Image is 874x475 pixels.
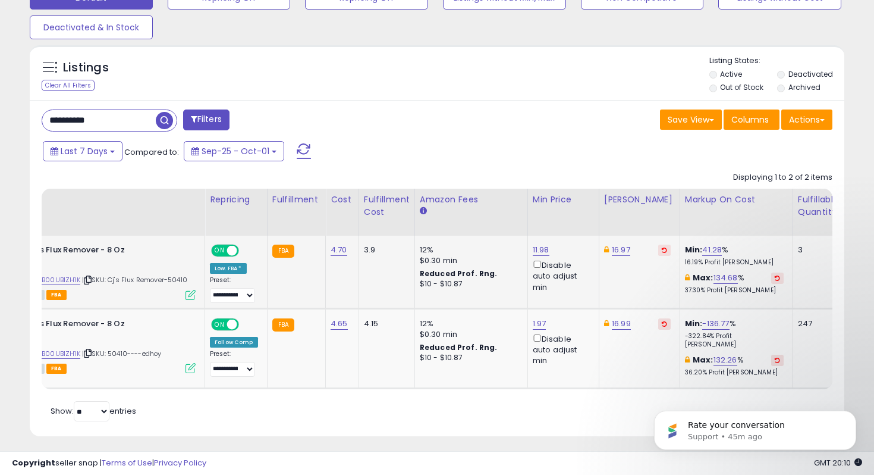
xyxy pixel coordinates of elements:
[781,110,832,130] button: Actions
[210,193,262,206] div: Repricing
[533,244,549,256] a: 11.98
[210,350,258,377] div: Preset:
[420,268,498,279] b: Reduced Prof. Rng.
[212,246,227,256] span: ON
[420,342,498,352] b: Reduced Prof. Rng.
[17,245,196,299] div: ASIN:
[420,245,518,255] div: 12%
[685,368,784,377] p: 36.20% Profit [PERSON_NAME]
[685,355,784,377] div: %
[420,329,518,340] div: $0.30 min
[420,193,523,206] div: Amazon Fees
[364,245,405,255] div: 3.9
[685,318,703,329] b: Min:
[237,319,256,329] span: OFF
[685,286,784,295] p: 37.30% Profit [PERSON_NAME]
[29,245,174,259] b: Cj's Flux Remover - 8 Oz
[420,206,427,217] small: Amazon Fees.
[210,337,258,348] div: Follow Comp
[212,319,227,329] span: ON
[210,276,258,303] div: Preset:
[685,193,788,206] div: Markup on Cost
[154,457,206,468] a: Privacy Policy
[61,145,108,157] span: Last 7 Days
[51,405,136,417] span: Show: entries
[685,245,784,267] div: %
[733,172,832,183] div: Displaying 1 to 2 of 2 items
[17,318,196,373] div: ASIN:
[798,318,835,329] div: 247
[46,290,67,300] span: FBA
[14,193,200,206] div: Title
[420,255,518,266] div: $0.30 min
[331,193,354,206] div: Cost
[63,60,109,76] h5: Listings
[29,318,174,333] b: Cj's Flux Remover - 8 Oz
[331,244,347,256] a: 4.70
[636,386,874,469] iframe: Intercom notifications message
[702,244,722,256] a: 41.28
[183,110,229,130] button: Filters
[102,457,152,468] a: Terms of Use
[331,318,348,330] a: 4.65
[364,318,405,329] div: 4.15
[788,82,820,92] label: Archived
[272,318,294,332] small: FBA
[680,189,793,236] th: The percentage added to the cost of goods (COGS) that forms the calculator for Min & Max prices.
[184,141,284,161] button: Sep-25 - Oct-01
[685,244,703,255] b: Min:
[724,110,779,130] button: Columns
[124,146,179,158] span: Compared to:
[272,193,320,206] div: Fulfillment
[12,458,206,469] div: seller snap | |
[533,332,590,367] div: Disable auto adjust min
[612,318,631,330] a: 16.99
[533,193,594,206] div: Min Price
[46,364,67,374] span: FBA
[42,349,80,359] a: B00UB1ZH1K
[731,114,769,126] span: Columns
[533,318,546,330] a: 1.97
[272,245,294,258] small: FBA
[420,318,518,329] div: 12%
[420,353,518,363] div: $10 - $10.87
[420,279,518,289] div: $10 - $10.87
[12,457,55,468] strong: Copyright
[685,273,784,295] div: %
[604,193,675,206] div: [PERSON_NAME]
[43,141,122,161] button: Last 7 Days
[82,349,162,358] span: | SKU: 50410----edhoy
[685,258,784,267] p: 16.19% Profit [PERSON_NAME]
[720,82,763,92] label: Out of Stock
[237,246,256,256] span: OFF
[720,69,742,79] label: Active
[533,258,590,293] div: Disable auto adjust min
[713,354,737,366] a: 132.26
[798,193,839,218] div: Fulfillable Quantity
[709,55,845,67] p: Listing States:
[30,15,153,39] button: Deactivated & In Stock
[82,275,187,285] span: | SKU: Cj's Flux Remover-50410
[713,272,738,284] a: 134.68
[693,272,713,283] b: Max:
[210,263,247,274] div: Low. FBA *
[685,332,784,349] p: -322.84% Profit [PERSON_NAME]
[42,80,95,91] div: Clear All Filters
[798,245,835,255] div: 3
[702,318,729,330] a: -136.77
[685,318,784,349] div: %
[364,193,410,218] div: Fulfillment Cost
[202,145,269,157] span: Sep-25 - Oct-01
[42,275,80,285] a: B00UB1ZH1K
[788,69,833,79] label: Deactivated
[660,110,722,130] button: Save View
[612,244,630,256] a: 16.97
[693,354,713,365] b: Max:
